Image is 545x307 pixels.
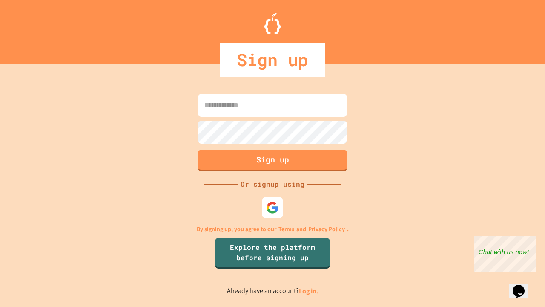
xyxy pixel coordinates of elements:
a: Terms [278,225,294,234]
a: Privacy Policy [308,225,345,234]
p: Already have an account? [227,286,318,296]
a: Log in. [299,287,318,295]
p: By signing up, you agree to our and . [197,225,349,234]
button: Sign up [198,150,347,171]
a: Explore the platform before signing up [215,238,330,269]
div: Sign up [220,43,325,77]
div: Or signup using [238,179,307,189]
img: Logo.svg [264,13,281,34]
iframe: chat widget [474,236,536,272]
img: google-icon.svg [266,201,279,214]
iframe: chat widget [509,273,536,298]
